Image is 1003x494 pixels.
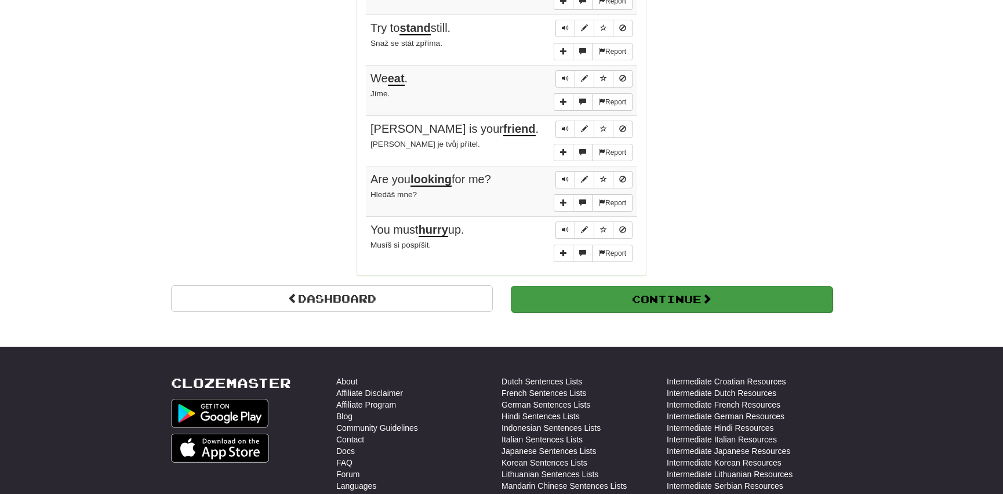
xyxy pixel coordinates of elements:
button: Add sentence to collection [554,43,573,60]
button: Edit sentence [575,20,594,37]
span: You must up. [370,223,464,237]
u: friend [503,122,536,136]
span: Try to still. [370,21,450,35]
a: Community Guidelines [336,422,418,434]
div: More sentence controls [554,93,633,111]
img: Get it on Google Play [171,399,268,428]
a: Forum [336,468,359,480]
a: Intermediate German Resources [667,411,784,422]
div: Sentence controls [555,70,633,88]
u: stand [399,21,430,35]
a: Affiliate Disclaimer [336,387,403,399]
a: Intermediate Hindi Resources [667,422,773,434]
a: Italian Sentences Lists [501,434,583,445]
span: We . [370,72,408,86]
a: Blog [336,411,352,422]
div: More sentence controls [554,194,633,212]
a: Intermediate Lithuanian Resources [667,468,793,480]
a: Dutch Sentences Lists [501,376,582,387]
a: Korean Sentences Lists [501,457,587,468]
a: Japanese Sentences Lists [501,445,596,457]
a: Clozemaster [171,376,291,390]
div: More sentence controls [554,43,633,60]
button: Report [592,93,633,111]
div: Sentence controls [555,20,633,37]
button: Toggle favorite [594,171,613,188]
a: Contact [336,434,364,445]
a: FAQ [336,457,352,468]
a: Intermediate Korean Resources [667,457,782,468]
button: Toggle favorite [594,221,613,239]
a: German Sentences Lists [501,399,590,411]
a: Intermediate Serbian Resources [667,480,783,492]
button: Play sentence audio [555,121,575,138]
button: Report [592,144,633,161]
div: Sentence controls [555,221,633,239]
button: Add sentence to collection [554,93,573,111]
button: Toggle ignore [613,20,633,37]
a: Intermediate Dutch Resources [667,387,776,399]
button: Edit sentence [575,121,594,138]
button: Edit sentence [575,70,594,88]
div: More sentence controls [554,245,633,262]
a: Indonesian Sentences Lists [501,422,601,434]
button: Report [592,43,633,60]
a: Intermediate Croatian Resources [667,376,786,387]
button: Toggle ignore [613,221,633,239]
small: Snaž se stát zpříma. [370,39,442,48]
button: Toggle ignore [613,121,633,138]
button: Play sentence audio [555,20,575,37]
small: Jíme. [370,89,390,98]
button: Play sentence audio [555,221,575,239]
a: Affiliate Program [336,399,396,411]
button: Add sentence to collection [554,144,573,161]
div: More sentence controls [554,144,633,161]
button: Toggle ignore [613,171,633,188]
button: Continue [511,286,833,313]
button: Edit sentence [575,171,594,188]
button: Toggle favorite [594,70,613,88]
small: [PERSON_NAME] je tvůj přítel. [370,140,480,148]
u: hurry [419,223,448,237]
a: Languages [336,480,376,492]
a: Lithuanian Sentences Lists [501,468,598,480]
div: Sentence controls [555,121,633,138]
button: Play sentence audio [555,171,575,188]
div: Sentence controls [555,171,633,188]
button: Toggle ignore [613,70,633,88]
a: Docs [336,445,355,457]
a: About [336,376,358,387]
a: Hindi Sentences Lists [501,411,580,422]
a: Intermediate Japanese Resources [667,445,790,457]
small: Hledáš mne? [370,190,417,199]
span: Are you for me? [370,173,491,187]
small: Musíš si pospíšit. [370,241,431,249]
button: Toggle favorite [594,121,613,138]
button: Play sentence audio [555,70,575,88]
button: Report [592,245,633,262]
button: Report [592,194,633,212]
a: French Sentences Lists [501,387,586,399]
button: Edit sentence [575,221,594,239]
img: Get it on App Store [171,434,269,463]
span: [PERSON_NAME] is your . [370,122,539,136]
button: Add sentence to collection [554,194,573,212]
u: looking [410,173,452,187]
button: Add sentence to collection [554,245,573,262]
u: eat [388,72,405,86]
button: Toggle favorite [594,20,613,37]
a: Intermediate French Resources [667,399,780,411]
a: Mandarin Chinese Sentences Lists [501,480,627,492]
a: Dashboard [171,285,493,312]
a: Intermediate Italian Resources [667,434,777,445]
